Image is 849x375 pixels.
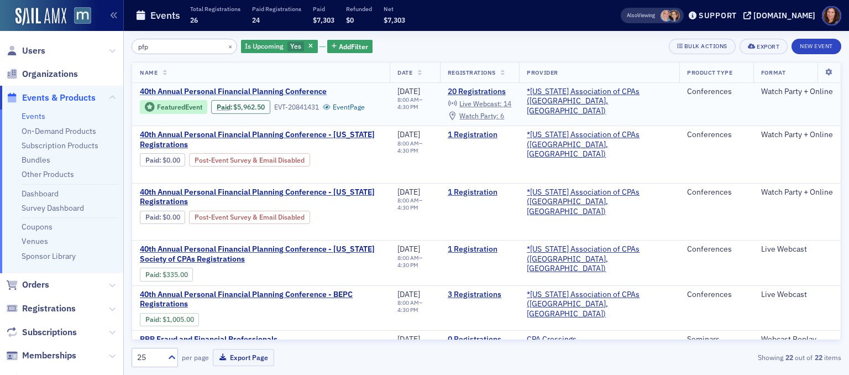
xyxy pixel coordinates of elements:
span: 26 [190,15,198,24]
strong: 22 [783,352,795,362]
a: Paid [145,156,159,164]
span: *Maryland Association of CPAs (Timonium, MD) [527,187,672,217]
a: Other Products [22,169,74,179]
span: 40th Annual Personal Financial Planning Conference - Connecticut Registrations [140,187,382,207]
span: Format [761,69,785,76]
span: $1,005.00 [163,315,194,324]
span: Watch Party : [459,111,499,120]
div: – [397,197,432,211]
time: 8:00 AM [397,96,419,103]
a: 20 Registrations [448,87,511,97]
div: Live Webcast [761,290,833,300]
span: $5,962.50 [233,103,265,111]
div: Paid: 0 - $0 [140,211,185,224]
a: Users [6,45,45,57]
a: 0 Registrations [448,335,511,345]
div: – [397,140,432,154]
div: Watch Party + Online [761,130,833,140]
div: Seminars [687,335,746,345]
span: 40th Annual Personal Financial Planning Conference - BEPC Registrations [140,290,382,309]
h1: Events [150,9,180,22]
span: 40th Annual Personal Financial Planning Conference [140,87,327,97]
a: View Homepage [66,7,91,26]
span: Registrations [22,303,76,315]
a: Events [22,111,45,121]
a: Memberships [6,350,76,362]
a: SailAMX [15,8,66,25]
span: PPP Fraud and Financial Professionals [140,335,326,345]
span: : [145,156,163,164]
p: Refunded [346,5,372,13]
div: [DOMAIN_NAME] [753,11,815,20]
span: 40th Annual Personal Financial Planning Conference - Delaware Society of CPAs Registrations [140,244,382,264]
a: Sponsor Library [22,251,76,261]
a: Live Webcast: 14 [448,100,511,108]
time: 8:00 AM [397,139,419,147]
span: 14 [504,99,511,108]
time: 4:30 PM [397,204,418,211]
span: $7,303 [313,15,334,24]
a: *[US_STATE] Association of CPAs ([GEOGRAPHIC_DATA], [GEOGRAPHIC_DATA]) [527,87,672,116]
div: – [397,254,432,269]
a: Orders [6,279,49,291]
div: Export [757,44,779,50]
div: Live Webcast [761,244,833,254]
span: [DATE] [397,86,420,96]
div: EVT-20841431 [274,103,319,111]
span: [DATE] [397,129,420,139]
span: [DATE] [397,334,420,344]
span: CPA Crossings [527,335,596,345]
time: 8:00 AM [397,254,419,262]
span: [DATE] [397,187,420,197]
a: 40th Annual Personal Financial Planning Conference - [US_STATE] Registrations [140,130,382,149]
div: Conferences [687,244,746,254]
a: Paid [217,103,230,111]
label: per page [182,352,209,362]
div: Paid: 2 - $33500 [140,268,193,281]
div: Support [699,11,737,20]
div: Bulk Actions [684,43,727,49]
span: $0 [346,15,354,24]
button: Bulk Actions [669,39,736,54]
a: Events & Products [6,92,96,104]
span: Yes [290,41,301,50]
button: Export Page [213,349,274,366]
button: Export [740,39,788,54]
span: *Maryland Association of CPAs (Timonium, MD) [527,87,672,116]
div: Yes [241,40,318,54]
span: Users [22,45,45,57]
div: 25 [137,352,161,363]
img: SailAMX [74,7,91,24]
p: Total Registrations [190,5,240,13]
a: CPA Crossings [527,335,577,345]
span: Date [397,69,412,76]
div: Conferences [687,130,746,140]
a: Organizations [6,68,78,80]
span: : [217,103,234,111]
span: Provider [527,69,558,76]
span: Registrations [448,69,496,76]
a: Subscription Products [22,140,98,150]
div: Watch Party + Online [761,187,833,197]
time: 8:00 AM [397,299,419,306]
a: 1 Registration [448,130,511,140]
div: Conferences [687,87,746,97]
span: Profile [822,6,841,25]
a: Paid [145,315,159,324]
span: Dee Sullivan [661,10,672,22]
a: Paid [145,213,159,221]
a: Paid [145,270,159,279]
div: Featured Event [140,100,207,114]
span: Michelle Brown [668,10,680,22]
span: Memberships [22,350,76,362]
strong: 22 [813,352,824,362]
span: Product Type [687,69,732,76]
span: Orders [22,279,49,291]
a: *[US_STATE] Association of CPAs ([GEOGRAPHIC_DATA], [GEOGRAPHIC_DATA]) [527,130,672,159]
button: New Event [792,39,841,54]
span: *Maryland Association of CPAs (Timonium, MD) [527,290,672,319]
div: Post-Event Survey [189,211,310,224]
time: 8:00 AM [397,196,419,204]
time: 4:30 PM [397,261,418,269]
a: New Event [792,40,841,50]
